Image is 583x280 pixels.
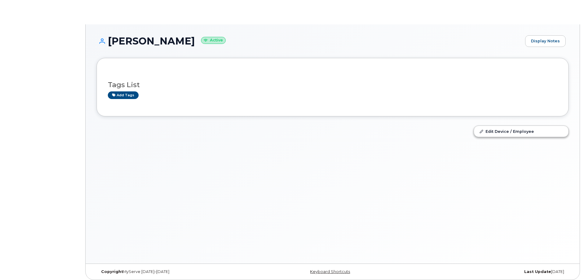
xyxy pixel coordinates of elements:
div: MyServe [DATE]–[DATE] [97,269,254,274]
strong: Copyright [101,269,123,274]
small: Active [201,37,226,44]
a: Keyboard Shortcuts [310,269,350,274]
h3: Tags List [108,81,557,89]
a: Edit Device / Employee [474,126,568,137]
a: Add tags [108,91,139,99]
a: Display Notes [525,35,566,47]
strong: Last Update [524,269,551,274]
div: [DATE] [411,269,569,274]
h1: [PERSON_NAME] [97,36,522,46]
